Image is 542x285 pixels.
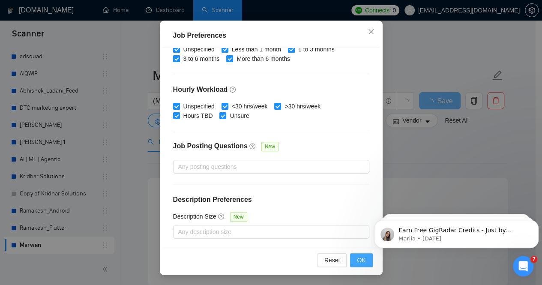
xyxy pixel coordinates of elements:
span: Hours TBD [180,111,216,120]
span: question-circle [249,143,256,150]
span: Less than 1 month [228,45,284,54]
h4: Hourly Workload [173,84,369,95]
span: >30 hrs/week [281,102,324,111]
span: Unspecified [180,45,218,54]
span: question-circle [230,86,237,93]
button: OK [350,253,372,267]
h4: Description Preferences [173,195,369,205]
iframe: Intercom notifications message [371,202,542,262]
span: More than 6 months [233,54,293,63]
span: 7 [530,256,537,263]
span: New [261,142,278,151]
span: 3 to 6 months [180,54,223,63]
h5: Description Size [173,212,216,221]
h4: Job Posting Questions [173,141,248,151]
iframe: Intercom live chat [513,256,533,276]
span: New [230,212,247,222]
span: OK [357,255,365,265]
span: <30 hrs/week [228,102,271,111]
div: Job Preferences [173,30,369,41]
span: Reset [324,255,340,265]
span: Unspecified [180,102,218,111]
button: Reset [317,253,347,267]
span: 1 to 3 months [295,45,338,54]
span: Unsure [226,111,252,120]
span: close [368,28,374,35]
span: question-circle [218,213,225,220]
button: Close [359,21,383,44]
